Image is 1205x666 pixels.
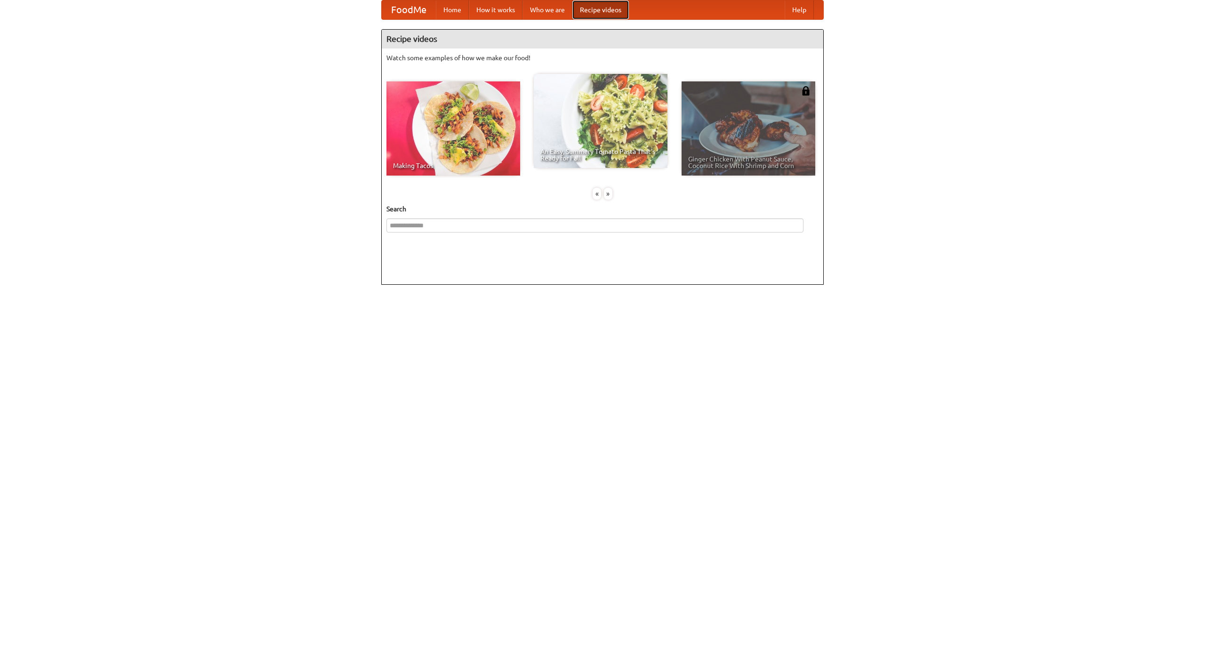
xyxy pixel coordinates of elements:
div: » [604,188,612,200]
a: Recipe videos [572,0,629,19]
img: 483408.png [801,86,811,96]
span: Making Tacos [393,162,514,169]
a: An Easy, Summery Tomato Pasta That's Ready for Fall [534,74,667,168]
a: How it works [469,0,522,19]
h4: Recipe videos [382,30,823,48]
a: FoodMe [382,0,436,19]
p: Watch some examples of how we make our food! [386,53,819,63]
a: Home [436,0,469,19]
a: Help [785,0,814,19]
a: Making Tacos [386,81,520,176]
span: An Easy, Summery Tomato Pasta That's Ready for Fall [540,148,661,161]
div: « [593,188,601,200]
a: Who we are [522,0,572,19]
h5: Search [386,204,819,214]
